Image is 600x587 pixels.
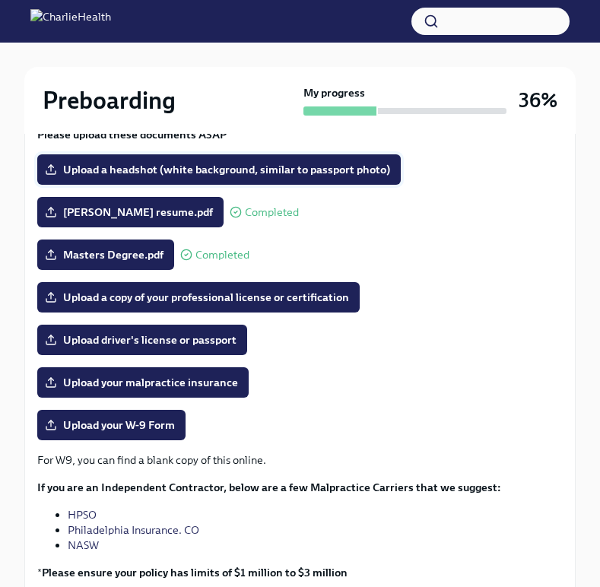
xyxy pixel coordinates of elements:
[37,128,227,141] strong: Please upload these documents ASAP
[37,410,186,440] label: Upload your W-9 Form
[48,247,163,262] span: Masters Degree.pdf
[245,207,299,218] span: Completed
[48,290,349,305] span: Upload a copy of your professional license or certification
[42,566,348,579] strong: Please ensure your policy has limits of $1 million to $3 million
[195,249,249,261] span: Completed
[37,452,563,468] p: For W9, you can find a blank copy of this online.
[48,205,213,220] span: [PERSON_NAME] resume.pdf
[37,481,501,494] strong: If you are an Independent Contractor, below are a few Malpractice Carriers that we suggest:
[43,85,176,116] h2: Preboarding
[48,162,390,177] span: Upload a headshot (white background, similar to passport photo)
[37,240,174,270] label: Masters Degree.pdf
[519,87,557,114] h3: 36%
[48,375,238,390] span: Upload your malpractice insurance
[68,538,99,552] a: NASW
[303,85,365,100] strong: My progress
[37,197,224,227] label: [PERSON_NAME] resume.pdf
[30,9,111,33] img: CharlieHealth
[37,154,401,185] label: Upload a headshot (white background, similar to passport photo)
[37,325,247,355] label: Upload driver's license or passport
[68,508,97,522] a: HPSO
[68,523,199,537] a: Philadelphia Insurance. CO
[37,367,249,398] label: Upload your malpractice insurance
[48,417,175,433] span: Upload your W-9 Form
[48,332,237,347] span: Upload driver's license or passport
[37,282,360,313] label: Upload a copy of your professional license or certification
